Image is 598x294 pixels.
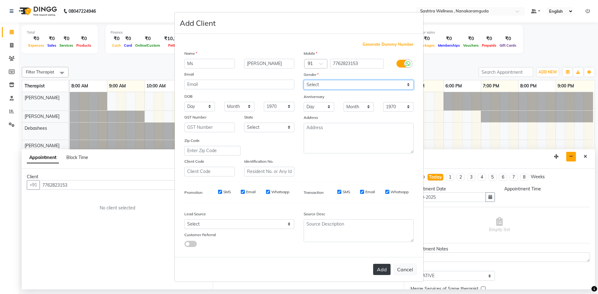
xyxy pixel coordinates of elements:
[304,115,318,120] label: Address
[304,211,325,217] label: Source Desc
[184,159,204,164] label: Client Code
[343,189,350,195] label: SMS
[363,41,414,48] span: Generate Dummy Number
[184,114,206,120] label: GST Number
[244,114,253,120] label: State
[244,159,273,164] label: Identification No.
[304,190,324,195] label: Transaction
[184,80,294,89] input: Email
[271,189,289,195] label: Whatsapp
[244,59,295,68] input: Last Name
[391,189,409,195] label: Whatsapp
[223,189,231,195] label: SMS
[184,59,235,68] input: First Name
[184,51,197,56] label: Name
[184,167,235,176] input: Client Code
[180,17,216,29] h4: Add Client
[304,94,324,100] label: Anniversary
[184,190,202,195] label: Promotion
[304,51,317,56] label: Mobile
[330,59,384,68] input: Mobile
[184,211,206,217] label: Lead Source
[184,146,240,156] input: Enter Zip Code
[365,189,375,195] label: Email
[246,189,256,195] label: Email
[304,72,319,77] label: Gender
[373,264,391,275] button: Add
[393,264,417,275] button: Cancel
[184,232,216,238] label: Customer Referral
[184,138,200,143] label: Zip Code
[184,94,192,99] label: DOB
[244,167,295,176] input: Resident No. or Any Id
[184,72,194,77] label: Email
[184,123,235,132] input: GST Number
